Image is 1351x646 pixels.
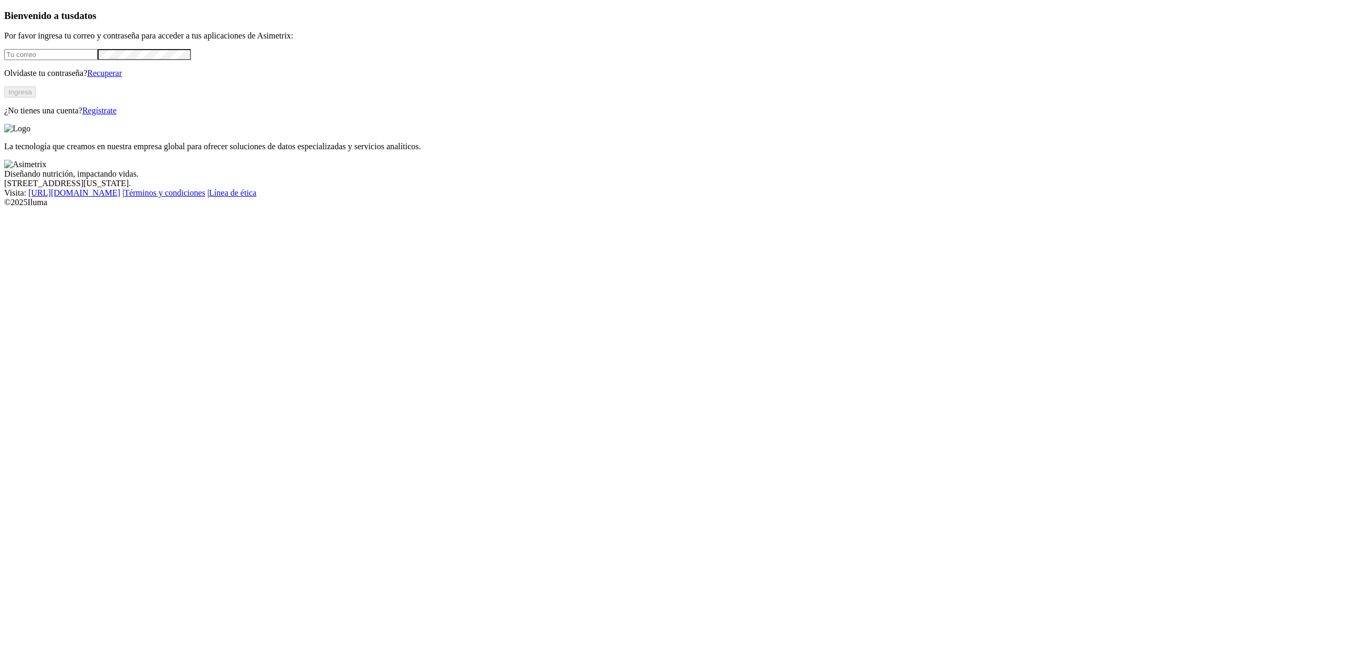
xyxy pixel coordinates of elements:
[4,10,1347,22] h3: Bienvenido a tus
[4,142,1347,151] p: La tecnología que creamos en nuestra empresa global para ofrecer soluciones de datos especializad...
[4,86,36,98] button: Ingresa
[4,198,1347,207] div: © 2025 Iluma
[4,69,1347,78] p: Olvidaste tu contraseña?
[82,106,117,115] a: Regístrate
[74,10,97,21] span: datos
[4,124,31,133] img: Logo
[4,169,1347,179] div: Diseñando nutrición, impactando vidas.
[4,179,1347,188] div: [STREET_ADDRESS][US_STATE].
[209,188,256,197] a: Línea de ética
[4,31,1347,41] p: Por favor ingresa tu correo y contraseña para acceder a tus aplicaciones de Asimetrix:
[4,188,1347,198] div: Visita : | |
[87,69,122,78] a: Recuperar
[124,188,205,197] a: Términos y condiciones
[4,49,98,60] input: Tu correo
[4,160,46,169] img: Asimetrix
[28,188,120,197] a: [URL][DOMAIN_NAME]
[4,106,1347,115] p: ¿No tienes una cuenta?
